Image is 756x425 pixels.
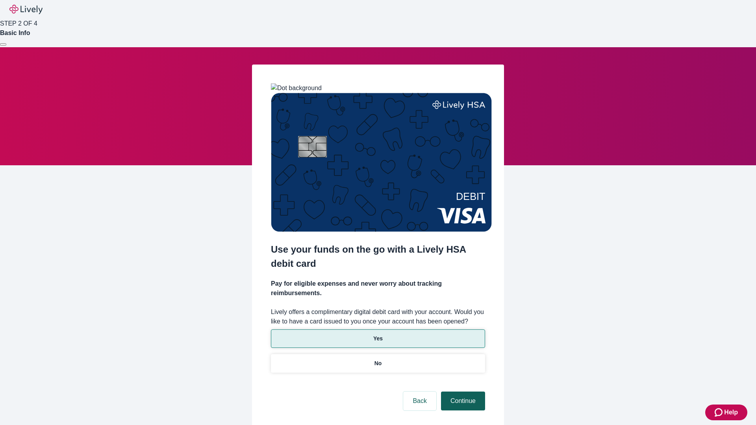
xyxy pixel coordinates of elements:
[271,93,492,232] img: Debit card
[271,279,485,298] h4: Pay for eligible expenses and never worry about tracking reimbursements.
[271,242,485,271] h2: Use your funds on the go with a Lively HSA debit card
[271,83,322,93] img: Dot background
[271,329,485,348] button: Yes
[705,405,747,420] button: Zendesk support iconHelp
[373,334,383,343] p: Yes
[403,392,436,410] button: Back
[271,307,485,326] label: Lively offers a complimentary digital debit card with your account. Would you like to have a card...
[9,5,43,14] img: Lively
[715,408,724,417] svg: Zendesk support icon
[441,392,485,410] button: Continue
[271,354,485,373] button: No
[724,408,738,417] span: Help
[374,359,382,368] p: No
